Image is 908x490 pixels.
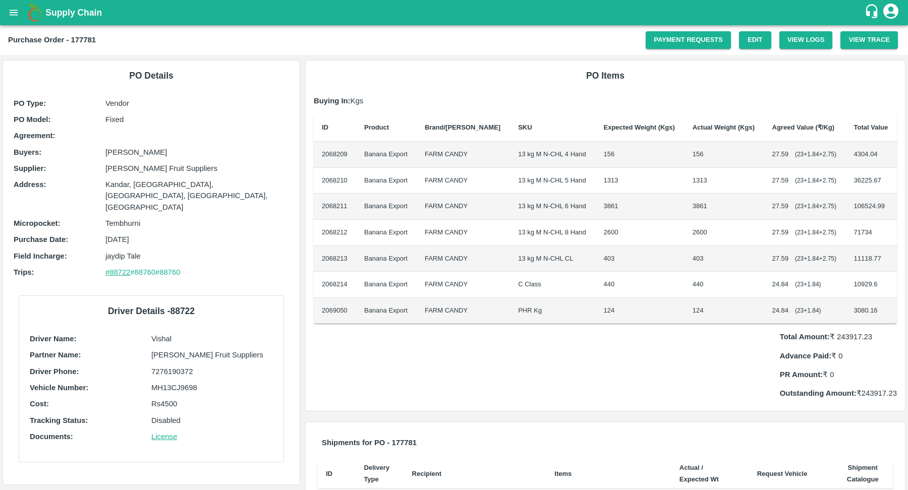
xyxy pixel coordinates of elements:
td: PHR Kg [510,298,595,324]
b: Delivery Type [364,464,389,482]
td: FARM CANDY [417,298,510,324]
b: Tracking Status: [30,416,88,424]
span: + 2.75 [819,151,834,158]
p: Fixed [105,114,289,125]
td: 13 kg M N-CHL 4 Hand [510,142,595,168]
td: 2068213 [314,246,356,272]
p: Kandar, [GEOGRAPHIC_DATA], [GEOGRAPHIC_DATA], [GEOGRAPHIC_DATA], [GEOGRAPHIC_DATA] [105,179,289,213]
span: 24.84 [772,280,789,288]
b: Items [554,470,572,477]
span: ( 23 + 1.84 ) [795,255,836,262]
p: [PERSON_NAME] Fruit Suppliers [151,349,273,360]
b: Total Value [854,124,888,131]
td: 11118.77 [846,246,897,272]
td: 71734 [846,220,897,246]
td: 403 [596,246,685,272]
span: + 2.75 [819,203,834,210]
p: Disabled [151,415,273,426]
td: Banana Export [356,142,417,168]
td: Banana Export [356,194,417,220]
a: License [151,433,177,441]
td: 1313 [685,168,764,194]
h6: PO Items [314,69,897,83]
td: 124 [685,298,764,324]
b: Actual / Expected Wt [679,464,719,482]
p: [PERSON_NAME] [105,147,289,158]
td: 2068214 [314,272,356,298]
td: 36225.67 [846,168,897,194]
b: Outstanding Amount: [780,389,857,397]
p: ₹ 243917.23 [780,388,897,399]
span: + 2.75 [819,229,834,236]
a: Payment Requests [646,31,731,49]
h6: Driver Details - 88722 [27,304,275,318]
b: Agreement: [14,132,55,140]
div: account of current user [882,2,900,23]
td: Banana Export [356,272,417,298]
td: 2600 [596,220,685,246]
td: FARM CANDY [417,142,510,168]
p: Vishal [151,333,273,344]
b: Supplier : [14,164,46,172]
b: Expected Weight (Kgs) [604,124,675,131]
p: 7276190372 [151,366,273,377]
span: 27.59 [772,255,789,262]
td: FARM CANDY [417,194,510,220]
a: Supply Chain [45,6,864,20]
span: ( 23 + 1.84 ) [795,177,836,184]
td: 13 kg M N-CHL 8 Hand [510,220,595,246]
td: 440 [685,272,764,298]
p: jaydip Tale [105,251,289,262]
b: PO Model : [14,115,50,124]
a: #88760 [155,268,181,276]
p: Rs 4500 [151,398,273,409]
td: 1313 [596,168,685,194]
b: Shipments for PO - 177781 [322,439,417,447]
span: ( 23 + 1.84 ) [795,229,836,236]
span: ( 23 + 1.84 ) [795,151,836,158]
td: Banana Export [356,220,417,246]
td: 2069050 [314,298,356,324]
td: FARM CANDY [417,220,510,246]
b: Field Incharge : [14,252,67,260]
span: ( 23 + 1.84 ) [795,307,821,314]
b: Brand/[PERSON_NAME] [425,124,500,131]
span: 27.59 [772,150,789,158]
b: Agreed Value (₹/Kg) [772,124,835,131]
td: 2600 [685,220,764,246]
b: Driver Phone: [30,367,79,376]
b: ID [326,470,332,477]
b: Buyers : [14,148,41,156]
button: View Trace [840,31,898,49]
b: Purchase Order - 177781 [8,36,96,44]
td: 13 kg M N-CHL 6 Hand [510,194,595,220]
b: Product [364,124,389,131]
p: [PERSON_NAME] Fruit Suppliers [105,163,289,174]
b: Micropocket : [14,219,60,227]
span: + 2.75 [819,177,834,184]
span: 24.84 [772,307,789,314]
b: Cost: [30,400,49,408]
td: 4304.04 [846,142,897,168]
b: Address : [14,180,46,189]
p: MH13CJ9698 [151,382,273,393]
b: Documents: [30,433,73,441]
p: [DATE] [105,234,289,245]
img: logo [25,3,45,23]
b: Purchase Date : [14,235,68,243]
p: ₹ 0 [780,369,897,380]
b: Buying In: [314,97,351,105]
td: FARM CANDY [417,246,510,272]
a: Edit [739,31,771,49]
button: open drawer [2,1,25,24]
b: Recipient [412,470,442,477]
span: 27.59 [772,228,789,236]
b: Driver Name: [30,335,76,343]
span: 27.59 [772,176,789,184]
b: SKU [518,124,532,131]
b: Trips : [14,268,34,276]
b: Advance Paid: [780,352,831,360]
b: PO Type : [14,99,46,107]
td: 106524.99 [846,194,897,220]
b: Shipment Catalogue [847,464,879,482]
